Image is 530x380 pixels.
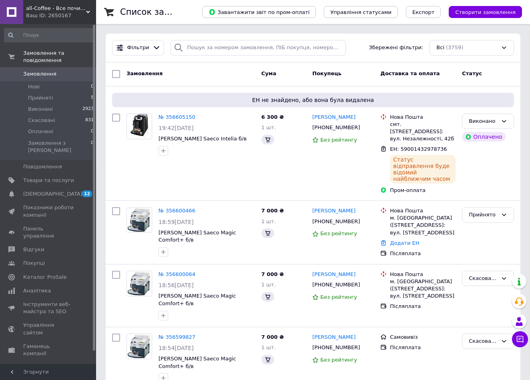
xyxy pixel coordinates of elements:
a: Фото товару [126,114,152,139]
span: Оплачені [28,128,53,135]
div: м. [GEOGRAPHIC_DATA] ([STREET_ADDRESS]: вул. [STREET_ADDRESS] [390,214,456,236]
span: Гаманець компанії [23,343,74,357]
span: 0 [91,83,94,90]
span: 1 шт. [261,124,276,130]
a: Створити замовлення [441,9,522,15]
span: Без рейтингу [320,137,357,143]
div: Виконано [469,117,498,126]
span: [PHONE_NUMBER] [312,282,360,288]
span: Статус [462,70,482,76]
span: 7 000 ₴ [261,208,284,214]
span: 18:56[DATE] [159,282,194,288]
div: Ваш ID: 2650167 [26,12,96,19]
input: Пошук за номером замовлення, ПІБ покупця, номером телефону, Email, номером накладної [171,40,345,56]
span: Нові [28,83,40,90]
div: Прийнято [469,211,498,219]
span: Без рейтингу [320,230,357,236]
span: 1 шт. [261,282,276,288]
input: Пошук [4,28,94,42]
div: Післяплата [390,303,456,310]
a: № 356605150 [159,114,195,120]
div: Статус відправлення буде відомий найближчим часом [390,155,456,184]
span: [PHONE_NUMBER] [312,344,360,350]
span: Створити замовлення [455,9,516,15]
span: Прийняті [28,94,53,102]
span: Без рейтингу [320,357,357,363]
span: 6 300 ₴ [261,114,284,120]
a: [PERSON_NAME] [312,334,355,341]
span: Управління сайтом [23,322,74,336]
span: Замовлення [126,70,163,76]
span: Виконані [28,106,53,113]
div: Оплачено [462,132,505,142]
div: смт. [STREET_ADDRESS]: вул. Незалежності, 42б [390,121,456,143]
span: Управління статусами [330,9,391,15]
div: Скасовано [469,274,498,283]
span: Покупець [312,70,341,76]
span: 0 [91,140,94,154]
div: Нова Пошта [390,271,456,278]
span: [DEMOGRAPHIC_DATA] [23,190,82,198]
h1: Список замовлень [120,7,201,17]
span: Показники роботи компанії [23,204,74,218]
span: Замовлення [23,70,56,78]
span: 12 [82,190,92,197]
span: 0 [91,128,94,135]
div: Пром-оплата [390,187,456,194]
span: Доставка та оплата [380,70,440,76]
span: 19:42[DATE] [159,125,194,131]
a: Фото товару [126,207,152,233]
span: Повідомлення [23,163,62,170]
span: Відгуки [23,246,44,253]
span: all-Coffee - Все починається з кави... [26,5,86,12]
a: [PERSON_NAME] Saeco Magic Comfort+ б/в [159,356,236,369]
span: ЕН не знайдено, або вона була видалена [115,96,511,104]
span: [PERSON_NAME] Saeco Magic Comfort+ б/в [159,293,236,306]
span: Товари та послуги [23,177,74,184]
span: Покупці [23,260,45,267]
a: [PERSON_NAME] Saeco Magic Comfort+ б/в [159,230,236,243]
span: 5 [91,94,94,102]
a: [PERSON_NAME] [312,271,355,278]
span: Скасовані [28,117,55,124]
button: Управління статусами [324,6,398,18]
img: Фото товару [127,334,152,359]
img: Фото товару [127,208,152,232]
span: 18:59[DATE] [159,219,194,225]
img: Фото товару [130,114,149,139]
div: Нова Пошта [390,114,456,121]
span: Всі [436,44,444,52]
img: Фото товару [127,271,152,296]
div: Самовивіз [390,334,456,341]
span: 7 000 ₴ [261,271,284,277]
button: Завантажити звіт по пром-оплаті [202,6,316,18]
span: 18:54[DATE] [159,345,194,351]
span: [PHONE_NUMBER] [312,218,360,224]
a: [PERSON_NAME] [312,207,355,215]
span: Панель управління [23,225,74,240]
div: Післяплата [390,250,456,257]
span: 7 000 ₴ [261,334,284,340]
span: ЕН: 59001432978736 [390,146,447,152]
a: [PERSON_NAME] Saeco Intelia б/в [159,136,247,142]
span: 831 [85,117,94,124]
span: Замовлення з [PERSON_NAME] [28,140,91,154]
button: Створити замовлення [449,6,522,18]
a: [PERSON_NAME] [312,114,355,121]
a: № 356600064 [159,271,195,277]
span: 1 шт. [261,218,276,224]
a: Фото товару [126,334,152,359]
span: Cума [261,70,276,76]
div: Нова Пошта [390,207,456,214]
span: Аналітика [23,287,51,294]
span: 1 шт. [261,344,276,350]
span: (3759) [446,44,463,50]
span: Інструменти веб-майстра та SEO [23,301,74,315]
a: № 356600466 [159,208,195,214]
span: Каталог ProSale [23,274,66,281]
span: [PHONE_NUMBER] [312,124,360,130]
span: Завантажити звіт по пром-оплаті [209,8,309,16]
